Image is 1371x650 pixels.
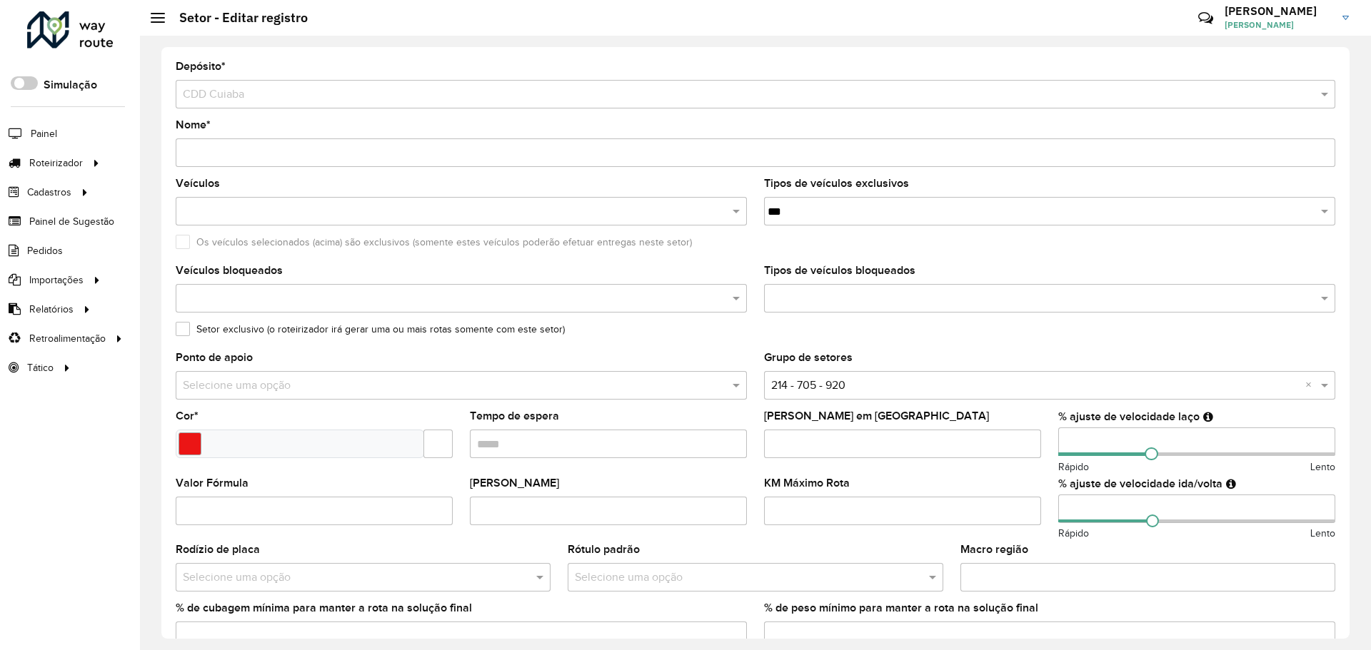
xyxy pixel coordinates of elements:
label: Rodízio de placa [176,541,260,558]
label: % de peso mínimo para manter a rota na solução final [764,599,1038,616]
span: Rápido [1058,459,1089,474]
label: Valor Fórmula [176,474,248,492]
span: Lento [1310,526,1335,541]
label: KM Máximo Rota [764,474,850,492]
label: Simulação [44,76,97,93]
span: [PERSON_NAME] [1225,19,1332,31]
span: Lento [1310,459,1335,474]
label: Tipos de veículos bloqueados [764,262,915,279]
span: Pedidos [27,243,63,258]
span: Retroalimentação [29,331,106,346]
label: Tipos de veículos exclusivos [764,175,909,192]
label: Ponto de apoio [176,349,253,366]
label: [PERSON_NAME] [470,474,559,492]
span: Painel [31,126,57,141]
label: Tempo de espera [470,407,559,425]
label: Cor [176,407,199,425]
span: Relatórios [29,302,74,317]
h3: [PERSON_NAME] [1225,4,1332,18]
label: Rótulo padrão [568,541,640,558]
label: Os veículos selecionados (acima) são exclusivos (somente estes veículos poderão efetuar entregas ... [176,235,692,250]
span: Tático [27,360,54,375]
label: % ajuste de velocidade laço [1058,408,1200,425]
label: [PERSON_NAME] em [GEOGRAPHIC_DATA] [764,407,989,425]
span: Painel de Sugestão [29,214,114,229]
span: Importações [29,273,84,288]
label: Setor exclusivo (o roteirizador irá gerar uma ou mais rotas somente com este setor) [176,322,565,337]
label: % de cubagem mínima para manter a rota na solução final [176,599,472,616]
label: Grupo de setores [764,349,853,366]
span: Rápido [1058,526,1089,541]
input: Select a color [179,432,201,455]
h2: Setor - Editar registro [165,10,308,26]
label: Depósito [176,58,226,75]
span: Cadastros [27,185,71,200]
em: Ajuste de velocidade do veículo entre clientes [1203,411,1213,422]
label: % ajuste de velocidade ida/volta [1058,475,1222,492]
label: Nome [176,116,211,133]
span: Roteirizador [29,156,83,171]
span: Clear all [1305,377,1317,394]
a: Contato Rápido [1190,3,1221,34]
em: Ajuste de velocidade do veículo entre a saída do depósito até o primeiro cliente e a saída do últ... [1226,478,1236,489]
label: Veículos bloqueados [176,262,283,279]
label: Veículos [176,175,220,192]
label: Macro região [960,541,1028,558]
